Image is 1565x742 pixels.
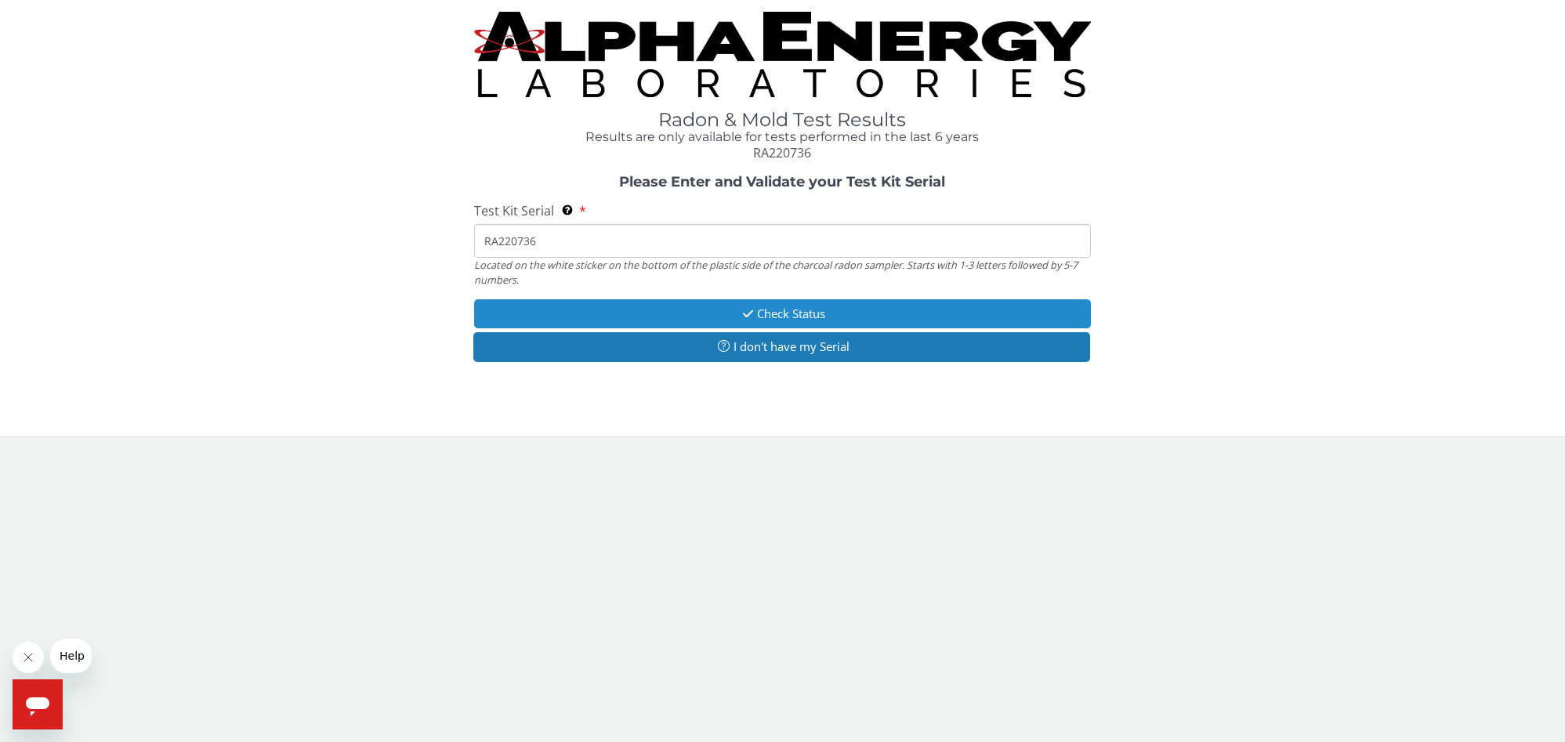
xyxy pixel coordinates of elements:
[753,144,811,161] span: RA220736
[474,258,1091,287] div: Located on the white sticker on the bottom of the plastic side of the charcoal radon sampler. Sta...
[474,110,1091,130] h1: Radon & Mold Test Results
[50,639,92,673] iframe: Message from company
[474,130,1091,144] h4: Results are only available for tests performed in the last 6 years
[13,642,44,673] iframe: Close message
[473,332,1090,361] button: I don't have my Serial
[474,299,1091,328] button: Check Status
[13,679,63,729] iframe: Button to launch messaging window
[474,12,1091,97] img: TightCrop.jpg
[474,202,554,219] span: Test Kit Serial
[619,173,945,190] strong: Please Enter and Validate your Test Kit Serial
